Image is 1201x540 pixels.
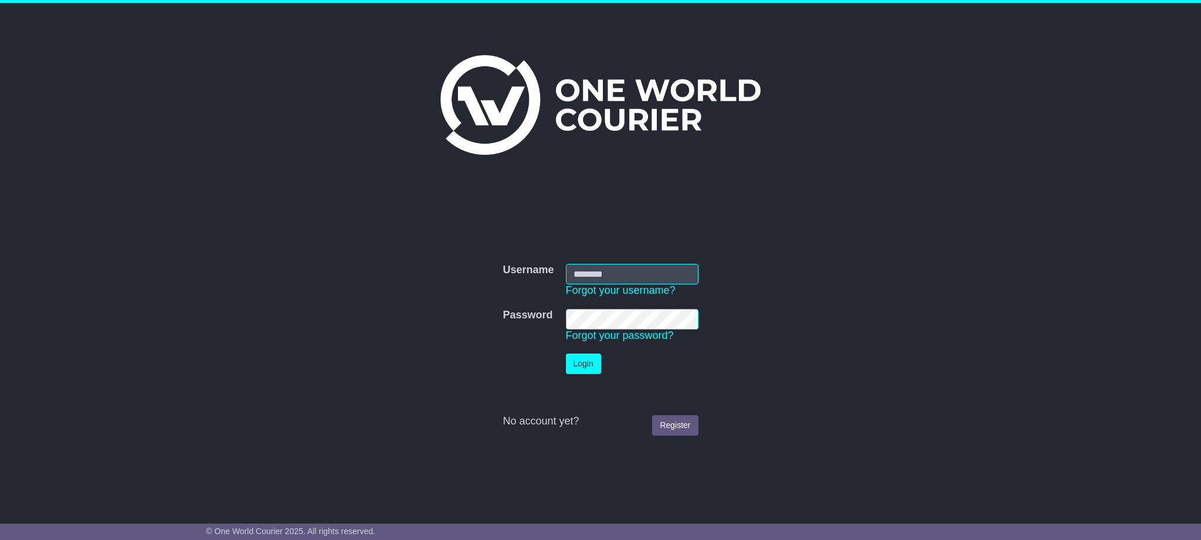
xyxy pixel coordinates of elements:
[440,55,761,155] img: One World
[503,264,554,277] label: Username
[652,415,698,436] a: Register
[566,354,601,374] button: Login
[566,284,676,296] a: Forgot your username?
[503,309,552,322] label: Password
[503,415,698,428] div: No account yet?
[566,330,674,341] a: Forgot your password?
[206,527,375,536] span: © One World Courier 2025. All rights reserved.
